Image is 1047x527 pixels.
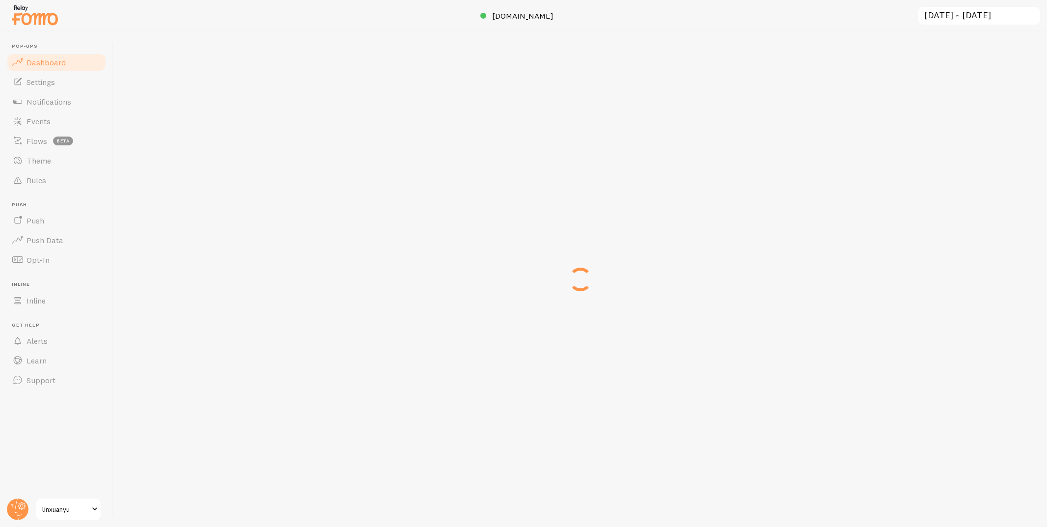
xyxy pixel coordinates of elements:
[6,351,107,370] a: Learn
[26,57,66,67] span: Dashboard
[26,175,46,185] span: Rules
[6,72,107,92] a: Settings
[26,156,51,166] span: Theme
[6,170,107,190] a: Rules
[26,296,46,305] span: Inline
[26,375,55,385] span: Support
[26,97,71,107] span: Notifications
[6,331,107,351] a: Alerts
[12,281,107,288] span: Inline
[6,291,107,310] a: Inline
[26,136,47,146] span: Flows
[6,211,107,230] a: Push
[26,336,48,346] span: Alerts
[6,92,107,111] a: Notifications
[6,370,107,390] a: Support
[6,230,107,250] a: Push Data
[26,216,44,225] span: Push
[6,111,107,131] a: Events
[26,255,50,265] span: Opt-In
[26,235,63,245] span: Push Data
[12,322,107,329] span: Get Help
[26,356,47,365] span: Learn
[6,250,107,270] a: Opt-In
[12,43,107,50] span: Pop-ups
[12,202,107,208] span: Push
[26,116,51,126] span: Events
[26,77,55,87] span: Settings
[35,498,102,521] a: linxuanyu
[6,151,107,170] a: Theme
[42,503,89,515] span: linxuanyu
[6,53,107,72] a: Dashboard
[10,2,59,28] img: fomo-relay-logo-orange.svg
[53,137,73,145] span: beta
[6,131,107,151] a: Flows beta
